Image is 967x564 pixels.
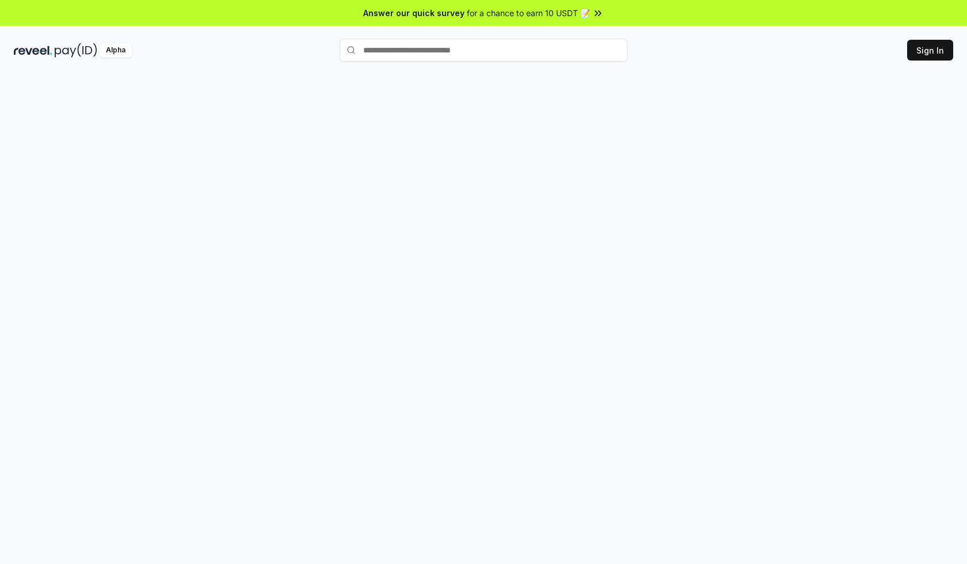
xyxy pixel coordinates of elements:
[14,43,52,58] img: reveel_dark
[100,43,132,58] div: Alpha
[467,7,590,19] span: for a chance to earn 10 USDT 📝
[907,40,953,60] button: Sign In
[55,43,97,58] img: pay_id
[363,7,465,19] span: Answer our quick survey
